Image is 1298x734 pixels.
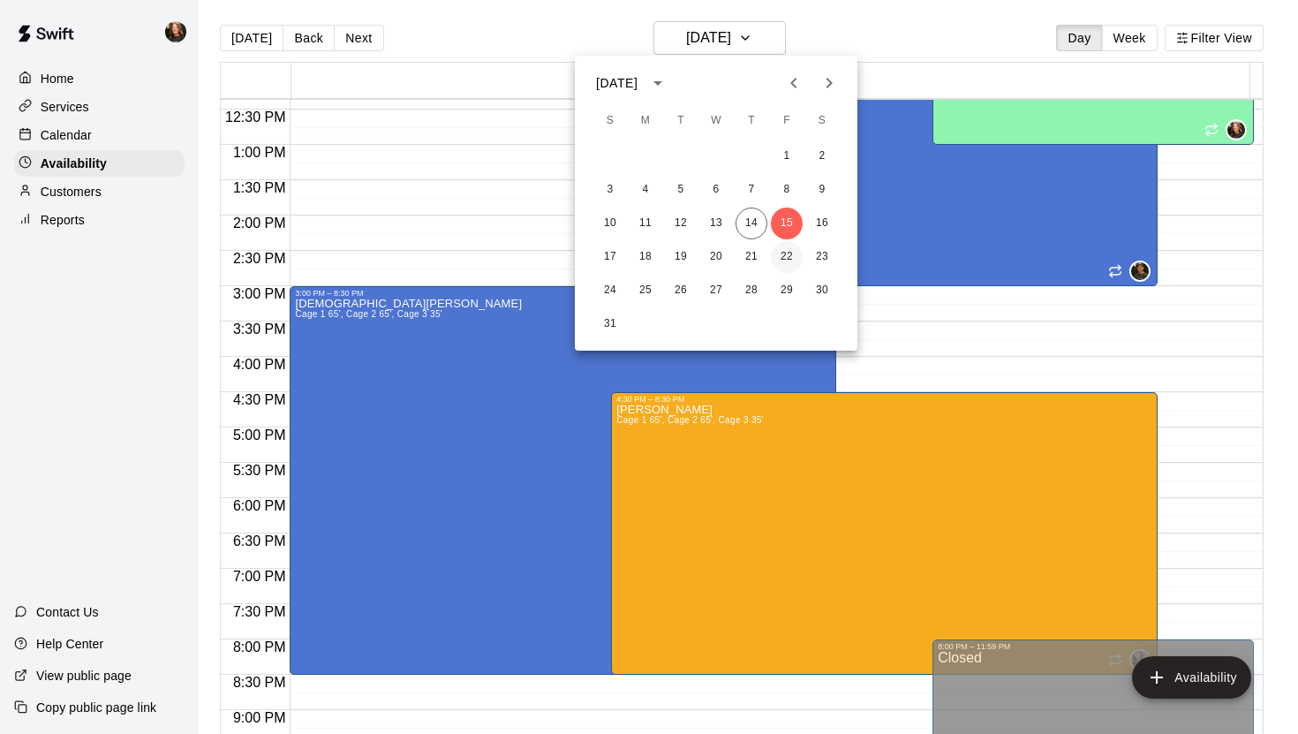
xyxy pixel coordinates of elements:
[630,275,661,306] button: 25
[630,241,661,273] button: 18
[771,103,803,139] span: Friday
[806,140,838,172] button: 2
[665,103,697,139] span: Tuesday
[594,241,626,273] button: 17
[596,74,638,93] div: [DATE]
[736,103,767,139] span: Thursday
[806,275,838,306] button: 30
[630,174,661,206] button: 4
[700,103,732,139] span: Wednesday
[811,65,847,101] button: Next month
[736,208,767,239] button: 14
[630,208,661,239] button: 11
[594,174,626,206] button: 3
[630,103,661,139] span: Monday
[736,275,767,306] button: 28
[594,208,626,239] button: 10
[736,174,767,206] button: 7
[594,103,626,139] span: Sunday
[771,241,803,273] button: 22
[806,208,838,239] button: 16
[771,208,803,239] button: 15
[665,275,697,306] button: 26
[771,174,803,206] button: 8
[700,174,732,206] button: 6
[776,65,811,101] button: Previous month
[665,174,697,206] button: 5
[594,275,626,306] button: 24
[700,208,732,239] button: 13
[771,275,803,306] button: 29
[643,68,673,98] button: calendar view is open, switch to year view
[700,241,732,273] button: 20
[736,241,767,273] button: 21
[806,174,838,206] button: 9
[700,275,732,306] button: 27
[594,308,626,340] button: 31
[806,241,838,273] button: 23
[806,103,838,139] span: Saturday
[665,208,697,239] button: 12
[665,241,697,273] button: 19
[771,140,803,172] button: 1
